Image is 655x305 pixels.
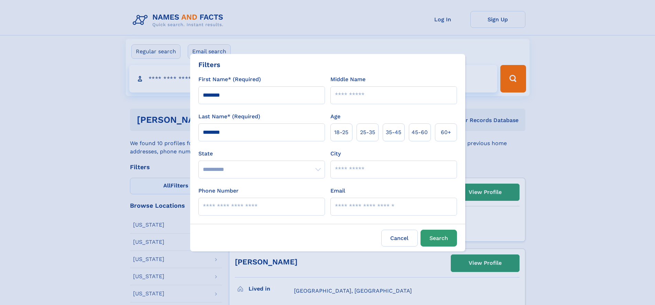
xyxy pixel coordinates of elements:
label: Cancel [381,230,418,247]
label: First Name* (Required) [198,75,261,84]
span: 35‑45 [386,128,401,137]
button: Search [421,230,457,247]
span: 60+ [441,128,451,137]
span: 25‑35 [360,128,375,137]
label: Middle Name [330,75,365,84]
label: City [330,150,341,158]
label: Phone Number [198,187,239,195]
span: 18‑25 [334,128,348,137]
label: Last Name* (Required) [198,112,260,121]
div: Filters [198,59,220,70]
label: State [198,150,325,158]
label: Email [330,187,345,195]
span: 45‑60 [412,128,428,137]
label: Age [330,112,340,121]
